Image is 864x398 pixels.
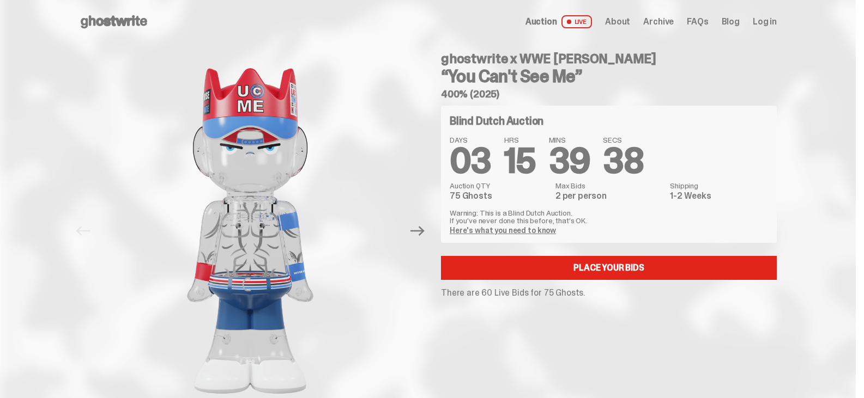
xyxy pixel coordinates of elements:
span: DAYS [450,136,491,144]
span: LIVE [561,15,593,28]
h3: “You Can't See Me” [441,68,777,85]
dt: Shipping [670,182,768,189]
a: Here's what you need to know [450,225,556,235]
dd: 1-2 Weeks [670,192,768,200]
dt: Auction QTY [450,182,549,189]
dt: Max Bids [555,182,663,189]
span: 38 [603,138,643,183]
a: About [605,17,630,26]
a: Blog [722,17,740,26]
span: MINS [549,136,590,144]
span: 03 [450,138,491,183]
span: 15 [504,138,536,183]
h5: 400% (2025) [441,89,777,99]
a: Archive [643,17,674,26]
a: Log in [753,17,777,26]
p: Warning: This is a Blind Dutch Auction. If you’ve never done this before, that’s OK. [450,209,768,224]
span: 39 [549,138,590,183]
span: Auction [525,17,557,26]
a: FAQs [687,17,708,26]
span: HRS [504,136,536,144]
h4: Blind Dutch Auction [450,115,543,126]
p: There are 60 Live Bids for 75 Ghosts. [441,289,777,297]
span: SECS [603,136,643,144]
a: Auction LIVE [525,15,592,28]
dd: 75 Ghosts [450,192,549,200]
h4: ghostwrite x WWE [PERSON_NAME] [441,52,777,65]
dd: 2 per person [555,192,663,200]
button: Next [406,219,430,243]
a: Place your Bids [441,256,777,280]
